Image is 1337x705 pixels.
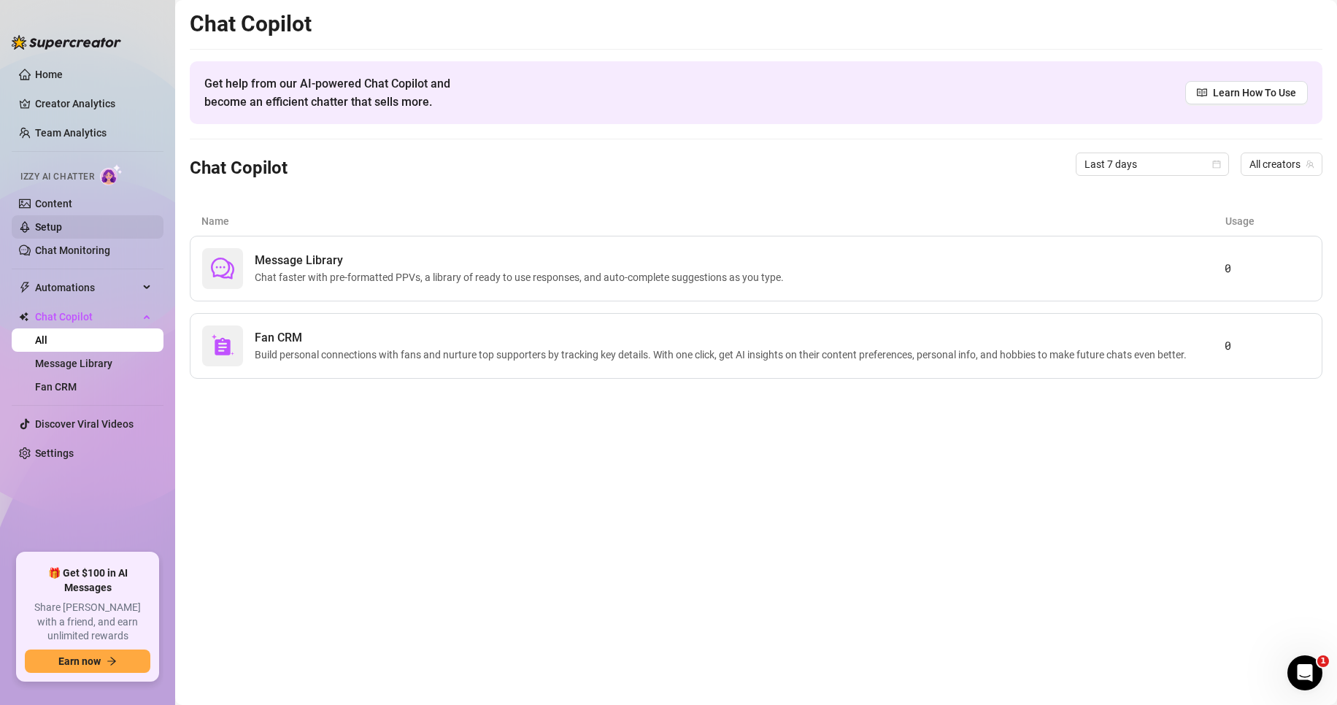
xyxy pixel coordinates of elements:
a: Message Library [35,358,112,369]
article: 0 [1225,260,1310,277]
article: Name [201,213,1225,229]
a: Fan CRM [35,381,77,393]
span: Share [PERSON_NAME] with a friend, and earn unlimited rewards [25,601,150,644]
span: Build personal connections with fans and nurture top supporters by tracking key details. With one... [255,347,1192,363]
span: 🎁 Get $100 in AI Messages [25,566,150,595]
a: Discover Viral Videos [35,418,134,430]
span: Earn now [58,655,101,667]
span: arrow-right [107,656,117,666]
a: All [35,334,47,346]
span: Message Library [255,252,790,269]
a: Setup [35,221,62,233]
span: thunderbolt [19,282,31,293]
img: logo-BBDzfeDw.svg [12,35,121,50]
a: Settings [35,447,74,459]
img: svg%3e [211,334,234,358]
span: Last 7 days [1084,153,1220,175]
span: Fan CRM [255,329,1192,347]
span: 1 [1317,655,1329,667]
span: Learn How To Use [1213,85,1296,101]
a: Creator Analytics [35,92,152,115]
a: Content [35,198,72,209]
iframe: Intercom live chat [1287,655,1322,690]
span: Get help from our AI-powered Chat Copilot and become an efficient chatter that sells more. [204,74,485,111]
span: Automations [35,276,139,299]
img: Chat Copilot [19,312,28,322]
img: AI Chatter [100,164,123,185]
span: Chat Copilot [35,305,139,328]
span: calendar [1212,160,1221,169]
span: team [1306,160,1314,169]
article: 0 [1225,337,1310,355]
span: read [1197,88,1207,98]
a: Home [35,69,63,80]
a: Chat Monitoring [35,244,110,256]
article: Usage [1225,213,1311,229]
span: All creators [1249,153,1314,175]
a: Learn How To Use [1185,81,1308,104]
span: Chat faster with pre-formatted PPVs, a library of ready to use responses, and auto-complete sugge... [255,269,790,285]
span: Izzy AI Chatter [20,170,94,184]
button: Earn nowarrow-right [25,650,150,673]
a: Team Analytics [35,127,107,139]
h3: Chat Copilot [190,157,288,180]
h2: Chat Copilot [190,10,1322,38]
span: comment [211,257,234,280]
